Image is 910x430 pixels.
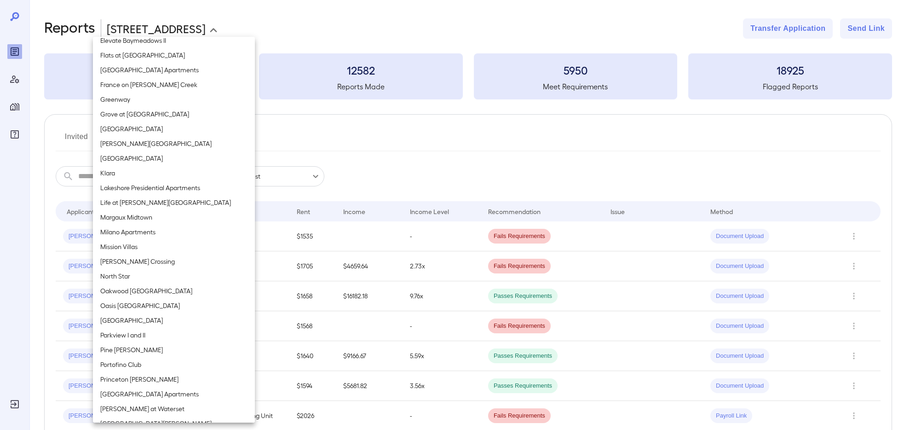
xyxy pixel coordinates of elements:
li: Greenway [93,92,255,107]
li: [GEOGRAPHIC_DATA] Apartments [93,63,255,77]
li: Portofino Club [93,357,255,372]
li: Lakeshore Presidential Apartments [93,180,255,195]
li: Flats at [GEOGRAPHIC_DATA] [93,48,255,63]
li: [PERSON_NAME][GEOGRAPHIC_DATA] [93,136,255,151]
li: Mission Villas [93,239,255,254]
li: [GEOGRAPHIC_DATA] [93,151,255,166]
li: Elevate Baymeadows II [93,33,255,48]
li: Margaux Midtown [93,210,255,225]
li: [GEOGRAPHIC_DATA] [93,122,255,136]
li: Klara [93,166,255,180]
li: North Star [93,269,255,284]
li: Milano Apartments [93,225,255,239]
li: Oasis [GEOGRAPHIC_DATA] [93,298,255,313]
li: [GEOGRAPHIC_DATA] Apartments [93,387,255,401]
li: Oakwood [GEOGRAPHIC_DATA] [93,284,255,298]
li: [PERSON_NAME] Crossing [93,254,255,269]
li: Grove at [GEOGRAPHIC_DATA] [93,107,255,122]
li: Pine [PERSON_NAME] [93,343,255,357]
li: [PERSON_NAME] at Waterset [93,401,255,416]
li: [GEOGRAPHIC_DATA] [93,313,255,328]
li: Princeton [PERSON_NAME] [93,372,255,387]
li: Life at [PERSON_NAME][GEOGRAPHIC_DATA] [93,195,255,210]
li: Parkview I and II [93,328,255,343]
li: France on [PERSON_NAME] Creek [93,77,255,92]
